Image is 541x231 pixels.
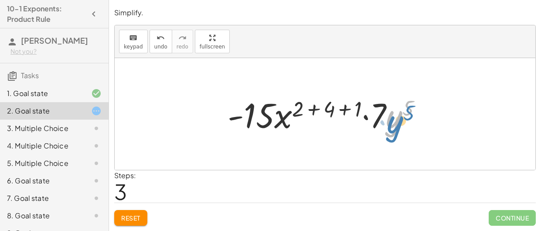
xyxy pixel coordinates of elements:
span: fullscreen [200,44,225,50]
span: redo [177,44,188,50]
i: Task not started. [91,141,102,151]
i: Task finished and correct. [91,88,102,99]
span: undo [154,44,167,50]
div: 4. Multiple Choice [7,141,77,151]
span: keypad [124,44,143,50]
p: Simplify. [114,8,536,18]
i: Task started. [91,106,102,116]
div: 7. Goal state [7,193,77,203]
i: Task not started. [91,176,102,186]
button: keyboardkeypad [119,30,148,53]
label: Steps: [114,171,136,180]
div: 1. Goal state [7,88,77,99]
span: Reset [121,214,140,222]
div: 8. Goal state [7,210,77,221]
div: Not you? [10,47,102,56]
div: 2. Goal state [7,106,77,116]
button: fullscreen [195,30,230,53]
i: Task not started. [91,123,102,134]
i: undo [157,33,165,43]
button: Reset [114,210,147,226]
span: 3 [114,178,127,205]
i: Task not started. [91,158,102,169]
h4: 10-1 Exponents: Product Rule [7,3,86,24]
button: redoredo [172,30,193,53]
i: Task not started. [91,210,102,221]
span: [PERSON_NAME] [21,35,88,45]
div: 5. Multiple Choice [7,158,77,169]
div: 3. Multiple Choice [7,123,77,134]
div: 6. Goal state [7,176,77,186]
button: undoundo [150,30,172,53]
i: redo [178,33,187,43]
i: Task not started. [91,193,102,203]
i: keyboard [129,33,137,43]
span: Tasks [21,71,39,80]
